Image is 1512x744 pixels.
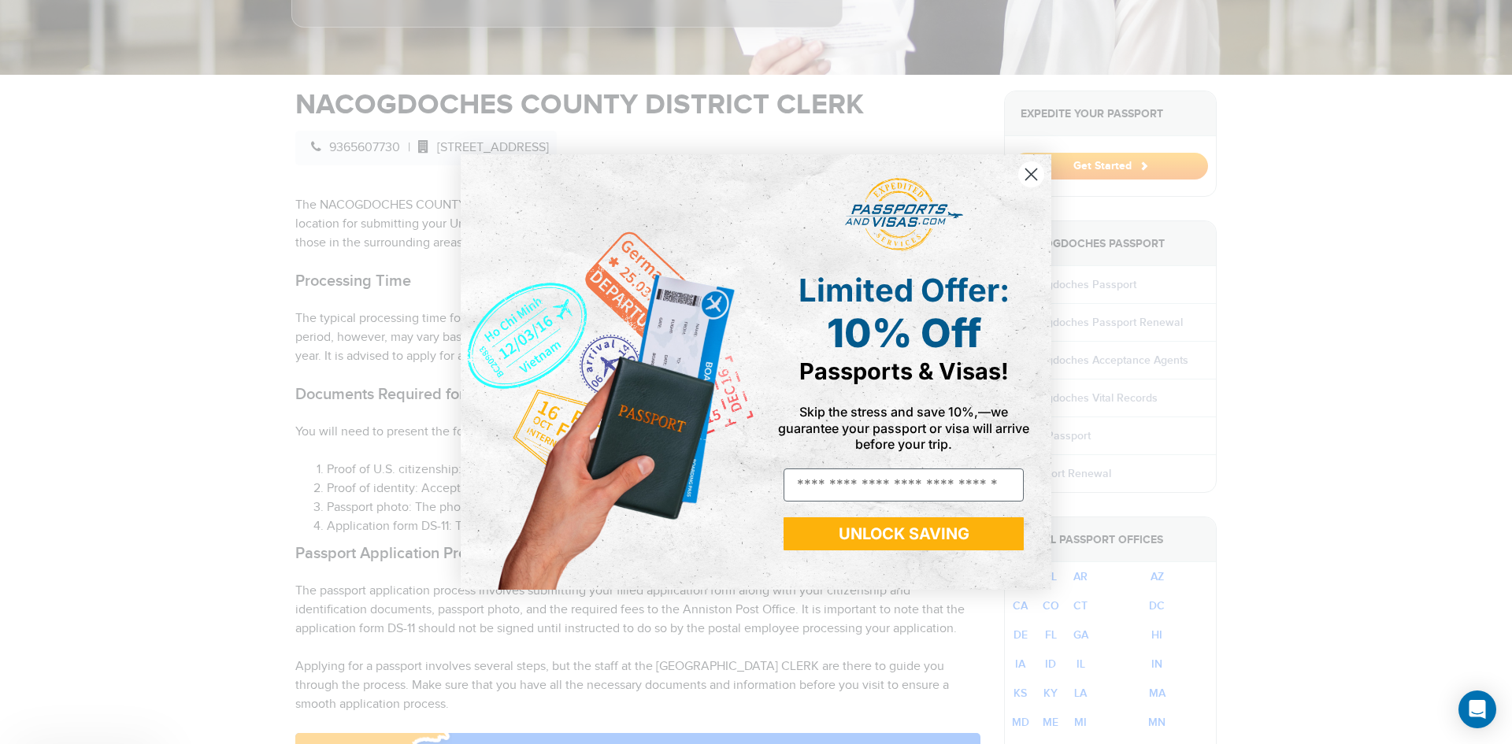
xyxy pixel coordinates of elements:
[784,517,1024,550] button: UNLOCK SAVING
[1017,161,1045,188] button: Close dialog
[845,178,963,252] img: passports and visas
[461,154,756,590] img: de9cda0d-0715-46ca-9a25-073762a91ba7.png
[778,404,1029,451] span: Skip the stress and save 10%,—we guarantee your passport or visa will arrive before your trip.
[799,357,1009,385] span: Passports & Visas!
[799,271,1010,309] span: Limited Offer:
[1458,690,1496,728] div: Open Intercom Messenger
[827,309,981,357] span: 10% Off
